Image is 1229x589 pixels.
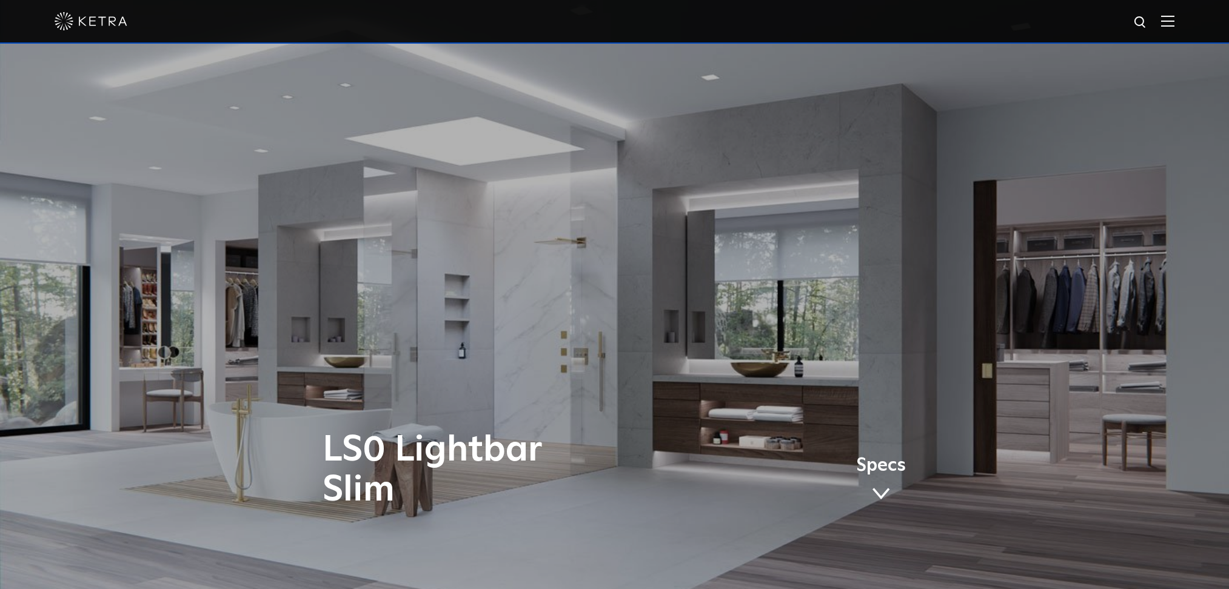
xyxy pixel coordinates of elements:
a: Specs [856,457,906,504]
span: Specs [856,457,906,474]
img: search icon [1133,15,1148,30]
img: Hamburger%20Nav.svg [1161,15,1174,27]
h1: LS0 Lightbar Slim [323,430,665,510]
img: ketra-logo-2019-white [55,12,127,30]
